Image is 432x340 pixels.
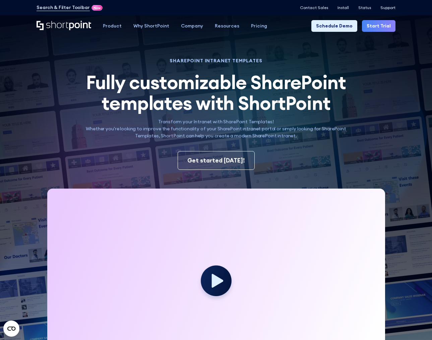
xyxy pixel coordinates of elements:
a: Product [97,20,127,32]
a: Status [358,5,371,10]
a: Search & Filter Toolbar [37,4,90,11]
button: Open CMP widget [3,321,19,337]
iframe: Chat Widget [398,308,432,340]
a: Resources [209,20,245,32]
a: Why ShortPoint [127,20,175,32]
div: Pricing [251,22,267,29]
a: Support [380,5,395,10]
div: Resources [215,22,239,29]
h1: SHAREPOINT INTRANET TEMPLATES [79,59,353,63]
a: Contact Sales [300,5,328,10]
div: Company [181,22,203,29]
a: Pricing [245,20,273,32]
span: Fully customizable SharePoint templates with ShortPoint [86,70,346,115]
p: Transform your Intranet with SharePoint Templates! Whether you're looking to improve the function... [79,118,353,139]
a: Start Trial [362,20,395,32]
a: Home [37,21,91,31]
a: Schedule Demo [311,20,357,32]
div: Product [103,22,122,29]
a: Get started [DATE]! [178,151,255,170]
div: Why ShortPoint [133,22,169,29]
a: Install [337,5,349,10]
div: Get started [DATE]! [187,156,245,165]
a: Company [175,20,209,32]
